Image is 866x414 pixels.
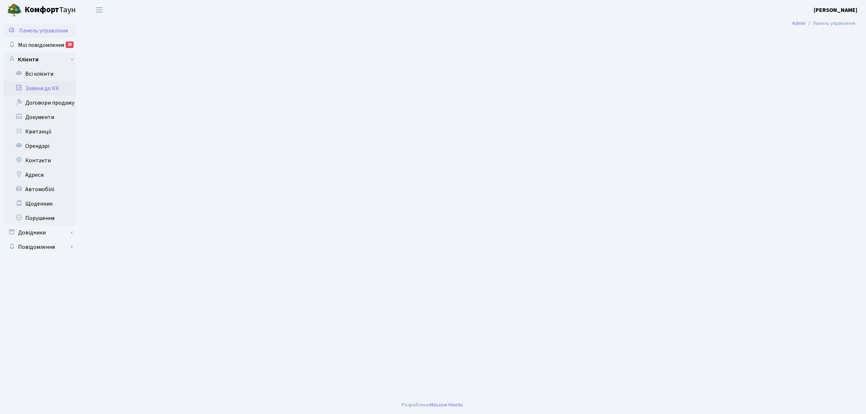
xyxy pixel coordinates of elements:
[4,38,76,52] a: Мої повідомлення25
[4,23,76,38] a: Панель управління
[18,41,64,49] span: Мої повідомлення
[4,110,76,124] a: Документи
[4,67,76,81] a: Всі клієнти
[792,19,805,27] a: Admin
[402,401,464,409] div: Розроблено .
[19,27,68,35] span: Панель управління
[4,240,76,254] a: Повідомлення
[4,96,76,110] a: Договори продажу
[4,52,76,67] a: Клієнти
[4,124,76,139] a: Квитанції
[4,182,76,197] a: Автомобілі
[25,4,76,16] span: Таун
[4,225,76,240] a: Довідники
[4,139,76,153] a: Орендарі
[430,401,463,409] a: Massive Kinetic
[781,16,866,31] nav: breadcrumb
[4,81,76,96] a: Заявки до КК
[7,3,22,17] img: logo.png
[4,211,76,225] a: Порушення
[25,4,59,16] b: Комфорт
[4,197,76,211] a: Щоденник
[4,153,76,168] a: Контакти
[4,168,76,182] a: Адреси
[90,4,108,16] button: Переключити навігацію
[805,19,855,27] li: Панель управління
[66,41,74,48] div: 25
[814,6,857,14] a: [PERSON_NAME]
